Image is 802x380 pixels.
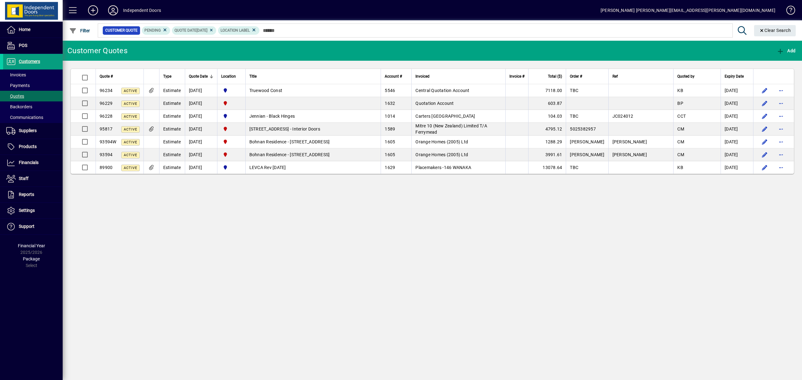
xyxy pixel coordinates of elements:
[776,162,786,172] button: More options
[124,166,137,170] span: Active
[721,97,753,110] td: [DATE]
[570,165,578,170] span: TBC
[124,153,137,157] span: Active
[124,140,137,144] span: Active
[249,73,257,80] span: Title
[760,137,770,147] button: Edit
[528,84,566,97] td: 7118.00
[124,127,137,131] span: Active
[163,165,181,170] span: Estimate
[776,85,786,95] button: More options
[775,45,797,56] button: Add
[6,104,32,109] span: Backorders
[385,88,395,93] span: 5546
[19,176,29,181] span: Staff
[221,28,250,33] span: Location Label
[185,110,217,123] td: [DATE]
[67,46,128,56] div: Customer Quotes
[221,138,242,145] span: Christchurch
[185,97,217,110] td: [DATE]
[415,152,468,157] span: Orange Homes (2005) Ltd
[570,126,596,131] span: 5025382957
[415,123,487,135] span: Mitre 10 (New Zealand) Limited T/A Ferrymead
[754,25,796,36] button: Clear
[221,100,242,107] span: Christchurch
[760,150,770,160] button: Edit
[570,73,582,80] span: Order #
[3,155,63,171] a: Financials
[776,137,786,147] button: More options
[221,113,242,120] span: Cromwell Central Otago
[415,139,468,144] span: Orange Homes (2005) Ltd
[677,73,717,80] div: Quoted by
[385,152,395,157] span: 1605
[163,114,181,119] span: Estimate
[721,84,753,97] td: [DATE]
[6,115,43,120] span: Communications
[249,73,377,80] div: Title
[3,101,63,112] a: Backorders
[124,89,137,93] span: Active
[415,101,454,106] span: Quotation Account
[570,73,604,80] div: Order #
[249,152,330,157] span: Bohnan Residence - [STREET_ADDRESS]
[612,73,618,80] span: Ref
[721,136,753,148] td: [DATE]
[185,136,217,148] td: [DATE]
[528,148,566,161] td: 3991.61
[3,139,63,155] a: Products
[249,139,330,144] span: Bohnan Residence - [STREET_ADDRESS]
[123,5,161,15] div: Independent Doors
[221,87,242,94] span: Cromwell Central Otago
[100,139,117,144] span: 93594W
[142,26,170,34] mat-chip: Pending Status: Pending
[163,73,171,80] span: Type
[612,139,647,144] span: [PERSON_NAME]
[528,97,566,110] td: 603.87
[249,114,295,119] span: Jennian - Black Hinges
[189,73,208,80] span: Quote Date
[3,91,63,101] a: Quotes
[570,114,578,119] span: TBC
[221,126,242,132] span: Christchurch
[3,171,63,187] a: Staff
[725,73,749,80] div: Expiry Date
[777,48,795,53] span: Add
[185,84,217,97] td: [DATE]
[221,164,242,171] span: Cromwell Central Otago
[23,256,40,261] span: Package
[760,85,770,95] button: Edit
[3,219,63,234] a: Support
[221,73,236,80] span: Location
[221,151,242,158] span: Christchurch
[6,83,30,88] span: Payments
[601,5,775,15] div: [PERSON_NAME] [PERSON_NAME][EMAIL_ADDRESS][PERSON_NAME][DOMAIN_NAME]
[385,165,395,170] span: 1629
[68,25,92,36] button: Filter
[3,22,63,38] a: Home
[548,73,562,80] span: Total ($)
[249,165,286,170] span: LEVCA Rev [DATE]
[163,101,181,106] span: Estimate
[163,126,181,131] span: Estimate
[677,165,683,170] span: KB
[19,43,27,48] span: POS
[677,101,683,106] span: BP
[185,123,217,136] td: [DATE]
[385,139,395,144] span: 1605
[185,148,217,161] td: [DATE]
[528,110,566,123] td: 104.03
[19,27,30,32] span: Home
[776,150,786,160] button: More options
[249,126,320,131] span: [STREET_ADDRESS] - Interior Doors
[528,161,566,174] td: 13078.64
[189,73,213,80] div: Quote Date
[415,88,469,93] span: Central Quotation Account
[415,73,430,80] span: Invoiced
[528,123,566,136] td: 4795.12
[725,73,744,80] span: Expiry Date
[163,152,181,157] span: Estimate
[612,152,647,157] span: [PERSON_NAME]
[570,152,604,157] span: [PERSON_NAME]
[19,59,40,64] span: Customers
